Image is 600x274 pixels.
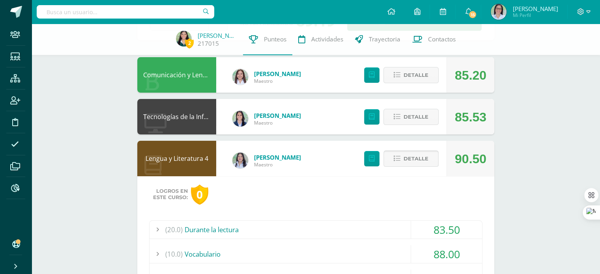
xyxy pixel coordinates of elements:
[349,24,406,55] a: Trayectoria
[404,68,428,82] span: Detalle
[491,4,507,20] img: 65f5ad2135174e629501159bff54d22a.png
[198,32,237,39] a: [PERSON_NAME]
[232,69,248,85] img: acecb51a315cac2de2e3deefdb732c9f.png
[232,153,248,168] img: df6a3bad71d85cf97c4a6d1acf904499.png
[428,35,456,43] span: Contactos
[455,141,486,177] div: 90.50
[292,24,349,55] a: Actividades
[254,153,301,161] a: [PERSON_NAME]
[254,70,301,78] a: [PERSON_NAME]
[264,35,286,43] span: Punteos
[153,188,188,201] span: Logros en este curso:
[176,31,192,47] img: 850e85adf1f9d6f0507dff7766d5b93b.png
[150,221,482,239] div: Durante la lectura
[404,110,428,124] span: Detalle
[191,185,208,205] div: 0
[383,109,439,125] button: Detalle
[137,141,216,176] div: Lengua y Literatura 4
[254,119,301,126] span: Maestro
[406,24,462,55] a: Contactos
[143,112,293,121] a: Tecnologías de la Información y la Comunicación 4
[37,5,214,19] input: Busca un usuario...
[165,245,183,263] span: (10.0)
[143,71,251,79] a: Comunicación y Lenguaje L3 Inglés 4
[411,245,482,263] div: 88.00
[311,35,343,43] span: Actividades
[383,67,439,83] button: Detalle
[232,111,248,127] img: 7489ccb779e23ff9f2c3e89c21f82ed0.png
[404,151,428,166] span: Detalle
[254,112,301,119] a: [PERSON_NAME]
[411,221,482,239] div: 83.50
[150,245,482,263] div: Vocabulario
[137,57,216,93] div: Comunicación y Lenguaje L3 Inglés 4
[455,58,486,93] div: 85.20
[369,35,400,43] span: Trayectoria
[146,154,208,163] a: Lengua y Literatura 4
[468,10,477,19] span: 15
[512,5,558,13] span: [PERSON_NAME]
[254,161,301,168] span: Maestro
[455,99,486,135] div: 85.53
[137,99,216,134] div: Tecnologías de la Información y la Comunicación 4
[512,12,558,19] span: Mi Perfil
[198,39,219,48] a: 217015
[383,151,439,167] button: Detalle
[165,221,183,239] span: (20.0)
[243,24,292,55] a: Punteos
[254,78,301,84] span: Maestro
[185,38,194,48] span: 2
